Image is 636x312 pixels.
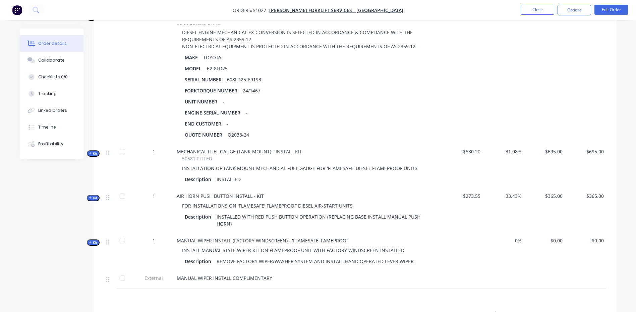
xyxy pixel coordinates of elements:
button: Order details [20,35,83,52]
span: Kit [89,196,98,201]
span: $273.55 [445,192,481,200]
div: Description [185,174,214,184]
div: END CUSTOMER [185,119,224,129]
span: Order #51027 - [233,7,269,13]
span: 1 [153,192,155,200]
div: FORKTORQUE NUMBER [185,86,240,95]
span: $0.00 [527,237,563,244]
span: 50581-FITTED [182,155,212,162]
span: $0.00 [568,237,604,244]
span: 0% [486,237,522,244]
div: Description [185,256,214,266]
span: $695.00 [527,148,563,155]
span: Kit [89,240,98,245]
button: Options [558,5,591,15]
a: [PERSON_NAME] FORKLIFT SERVICES - [GEOGRAPHIC_DATA] [269,7,403,13]
div: MAKE [185,53,200,62]
button: Kit [87,195,100,201]
span: $365.00 [568,192,604,200]
div: 608FD25-89193 [224,75,264,84]
div: UNIT NUMBER [185,97,220,106]
button: Collaborate [20,52,83,69]
button: Close [521,5,554,15]
span: MECHANICAL FUEL GAUGE (TANK MOUNT) - INSTALL KIT [177,148,302,155]
button: Timeline [20,119,83,136]
div: - [243,108,250,118]
div: ENGINE SERIAL NUMBER [185,108,243,118]
button: Kit [87,239,100,246]
span: Kit [89,151,98,156]
div: INSTALLED WITH RED PUSH BUTTON OPERATION (REPLACING BASE INSTALL MANUAL PUSH HORN) [214,212,431,229]
img: Factory [12,5,22,15]
span: $365.00 [527,192,563,200]
div: Q2038-24 [225,130,252,140]
div: TOYOTA [200,53,224,62]
span: DIESEL ENGINE MECHANICAL EX-CONVERSION IS SELECTED IN ACCORDANCE & COMPLIANCE WITH THE REQUIREMEN... [182,29,415,50]
span: 31.08% [486,148,522,155]
div: Description [185,212,214,222]
div: Profitability [38,141,63,147]
div: REMOVE FACTORY WIPER/WASHER SYSTEM AND INSTALL HAND OPERATED LEVER WIPER [214,256,416,266]
span: 1 [153,148,155,155]
span: MANUAL WIPER INSTALL (FACTORY WINDSCREEN) - 'FLAMESAFE' FAMEPROOF [177,237,349,244]
button: Tracking [20,85,83,102]
div: Checklists 0/0 [38,74,68,80]
span: AIR HORN PUSH BUTTON INSTALL - KIT [177,193,264,199]
div: 24/1467 [240,86,263,95]
div: SERIAL NUMBER [185,75,224,84]
button: Kit [87,150,100,157]
div: QUOTE NUMBER [185,130,225,140]
div: Tracking [38,91,57,97]
span: External [136,275,171,282]
span: INSTALLATION OF TANK MOUNT MECHANICAL FUEL GAUGE FOR 'FLAMESAFE' DIESEL FLAMEPROOF UNITS [182,165,417,171]
span: $695.00 [568,148,604,155]
span: 1 [153,237,155,244]
div: INSTALLED [214,174,243,184]
div: - [224,119,231,129]
span: FLAMEPROOF TOYOTA 62-8FD25 1DZ-II 'FLAMESAFE' BASE DIESEL AIR-START/SCRUBBER EXHAUST INSTALL - ZO... [177,12,435,26]
span: FOR INSTALLATIONS ON 'FLAMESAFE' FLAMEPROOF DIESEL AIR-START UNITS [182,203,353,209]
div: 62-8FD25 [204,64,230,73]
div: - [220,97,227,106]
div: Collaborate [38,57,65,63]
button: Checklists 0/0 [20,69,83,85]
span: 33.43% [486,192,522,200]
span: $530.20 [445,148,481,155]
div: Linked Orders [38,107,67,113]
button: Linked Orders [20,102,83,119]
span: INSTALL MANUAL STYLE WIPER KIT ON FLAMEPROOF UNIT WITH FACTORY WINDSCREEN INSTALLED [182,247,404,253]
div: Timeline [38,124,56,130]
span: MANUAL WIPER INSTALL COMPLIMENTARY [177,275,272,281]
div: MODEL [185,64,204,73]
div: Order details [38,41,67,47]
button: Edit Order [594,5,628,15]
button: Profitability [20,136,83,152]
